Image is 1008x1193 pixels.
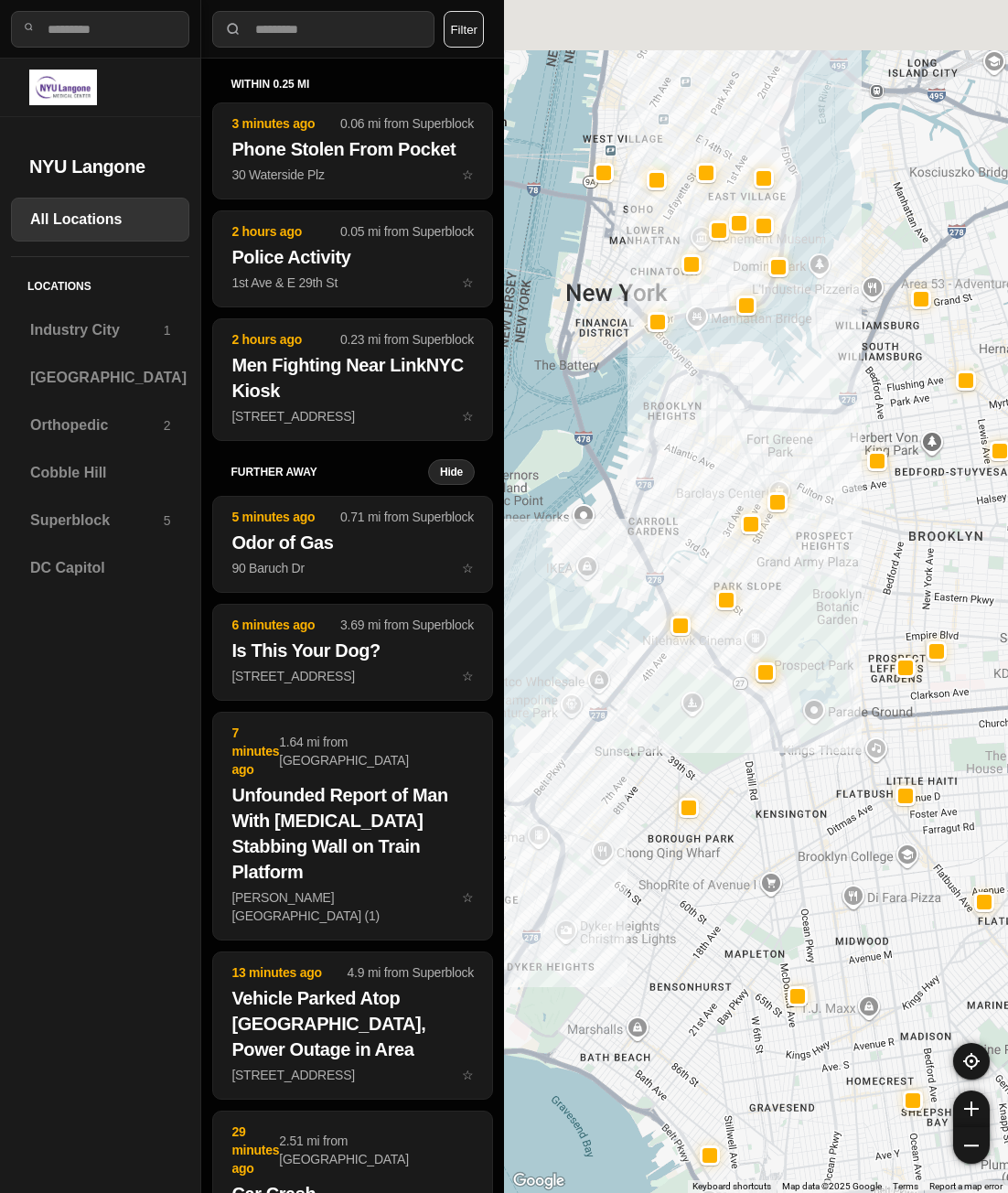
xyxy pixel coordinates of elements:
[953,1043,990,1080] button: recenter
[462,167,474,182] span: star
[231,782,474,885] h2: Unfounded Report of Man With [MEDICAL_DATA] Stabbing Wall on Train Platform
[212,1067,493,1082] a: 13 minutes ago4.9 mi from SuperblockVehicle Parked Atop [GEOGRAPHIC_DATA], Power Outage in Area[S...
[462,561,474,575] span: star
[164,321,171,339] p: 1
[11,198,189,242] a: All Locations
[279,733,474,769] p: 1.64 mi from [GEOGRAPHIC_DATA]
[212,408,493,424] a: 2 hours ago0.23 mi from SuperblockMen Fighting Near LinkNYC Kiosk[STREET_ADDRESS]star
[231,508,340,526] p: 5 minutes ago
[340,222,474,241] p: 0.05 mi from Superblock
[348,963,474,982] p: 4.9 mi from Superblock
[30,510,164,532] h3: Superblock
[953,1091,990,1127] button: zoom-in
[11,499,189,543] a: Superblock5
[11,451,189,495] a: Cobble Hill
[231,1123,279,1177] p: 29 minutes ago
[212,889,493,905] a: 7 minutes ago1.64 mi from [GEOGRAPHIC_DATA]Unfounded Report of Man With [MEDICAL_DATA] Stabbing W...
[279,1132,474,1168] p: 2.51 mi from [GEOGRAPHIC_DATA]
[782,1181,882,1191] span: Map data ©2025 Google
[212,668,493,683] a: 6 minutes ago3.69 mi from SuperblockIs This Your Dog?[STREET_ADDRESS]star
[953,1127,990,1164] button: zoom-out
[462,669,474,683] span: star
[231,166,474,184] p: 30 Waterside Plz
[231,559,474,577] p: 90 Baruch Dr
[164,511,171,530] p: 5
[231,530,474,555] h2: Odor of Gas
[444,11,484,48] button: Filter
[30,462,170,484] h3: Cobble Hill
[231,136,474,162] h2: Phone Stolen From Pocket
[212,951,493,1100] button: 13 minutes ago4.9 mi from SuperblockVehicle Parked Atop [GEOGRAPHIC_DATA], Power Outage in Area[S...
[231,1066,474,1084] p: [STREET_ADDRESS]
[964,1138,979,1153] img: zoom-out
[212,102,493,199] button: 3 minutes ago0.06 mi from SuperblockPhone Stolen From Pocket30 Waterside Plzstar
[212,318,493,441] button: 2 hours ago0.23 mi from SuperblockMen Fighting Near LinkNYC Kiosk[STREET_ADDRESS]star
[462,275,474,290] span: star
[462,890,474,905] span: star
[231,963,347,982] p: 13 minutes ago
[231,465,428,479] h5: further away
[231,222,340,241] p: 2 hours ago
[212,210,493,307] button: 2 hours ago0.05 mi from SuperblockPolice Activity1st Ave & E 29th Ststar
[462,1068,474,1082] span: star
[428,459,475,485] button: Hide
[11,546,189,590] a: DC Capitol
[929,1181,1003,1191] a: Report a map error
[231,407,474,425] p: [STREET_ADDRESS]
[29,154,171,179] h2: NYU Langone
[340,616,474,634] p: 3.69 mi from Superblock
[509,1169,569,1193] a: Open this area in Google Maps (opens a new window)
[692,1180,771,1193] button: Keyboard shortcuts
[212,496,493,593] button: 5 minutes ago0.71 mi from SuperblockOdor of Gas90 Baruch Drstar
[231,274,474,292] p: 1st Ave & E 29th St
[231,114,340,133] p: 3 minutes ago
[231,888,474,925] p: [PERSON_NAME][GEOGRAPHIC_DATA] (1)
[231,352,474,403] h2: Men Fighting Near LinkNYC Kiosk
[11,403,189,447] a: Orthopedic2
[30,319,164,341] h3: Industry City
[11,356,189,400] a: [GEOGRAPHIC_DATA]
[164,416,171,435] p: 2
[231,330,340,349] p: 2 hours ago
[212,167,493,182] a: 3 minutes ago0.06 mi from SuperblockPhone Stolen From Pocket30 Waterside Plzstar
[29,70,97,105] img: logo
[30,367,187,389] h3: [GEOGRAPHIC_DATA]
[340,508,474,526] p: 0.71 mi from Superblock
[231,667,474,685] p: [STREET_ADDRESS]
[231,724,279,779] p: 7 minutes ago
[212,274,493,290] a: 2 hours ago0.05 mi from SuperblockPolice Activity1st Ave & E 29th Ststar
[963,1053,980,1069] img: recenter
[30,209,170,231] h3: All Locations
[212,604,493,701] button: 6 minutes ago3.69 mi from SuperblockIs This Your Dog?[STREET_ADDRESS]star
[231,616,340,634] p: 6 minutes ago
[231,985,474,1062] h2: Vehicle Parked Atop [GEOGRAPHIC_DATA], Power Outage in Area
[212,712,493,940] button: 7 minutes ago1.64 mi from [GEOGRAPHIC_DATA]Unfounded Report of Man With [MEDICAL_DATA] Stabbing W...
[231,244,474,270] h2: Police Activity
[509,1169,569,1193] img: Google
[462,409,474,424] span: star
[11,308,189,352] a: Industry City1
[231,638,474,663] h2: Is This Your Dog?
[340,114,474,133] p: 0.06 mi from Superblock
[11,257,189,308] h5: Locations
[340,330,474,349] p: 0.23 mi from Superblock
[440,465,463,479] small: Hide
[30,414,164,436] h3: Orthopedic
[212,560,493,575] a: 5 minutes ago0.71 mi from SuperblockOdor of Gas90 Baruch Drstar
[231,77,475,91] h5: within 0.25 mi
[23,21,35,33] img: search
[30,557,170,579] h3: DC Capitol
[964,1102,979,1116] img: zoom-in
[893,1181,918,1191] a: Terms (opens in new tab)
[224,20,242,38] img: search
